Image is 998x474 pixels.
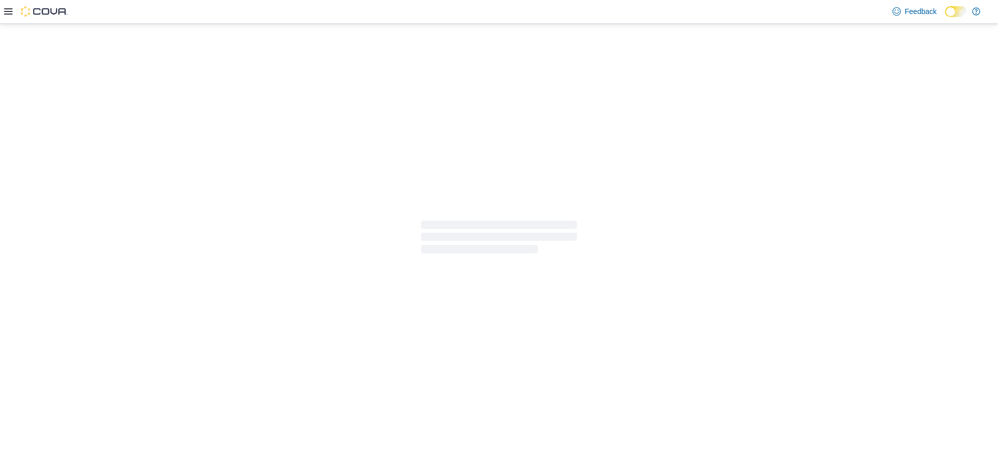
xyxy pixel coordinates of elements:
input: Dark Mode [945,6,967,17]
img: Cova [21,6,68,17]
span: Loading [421,223,577,256]
span: Feedback [905,6,937,17]
a: Feedback [888,1,941,22]
span: Dark Mode [945,17,946,18]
